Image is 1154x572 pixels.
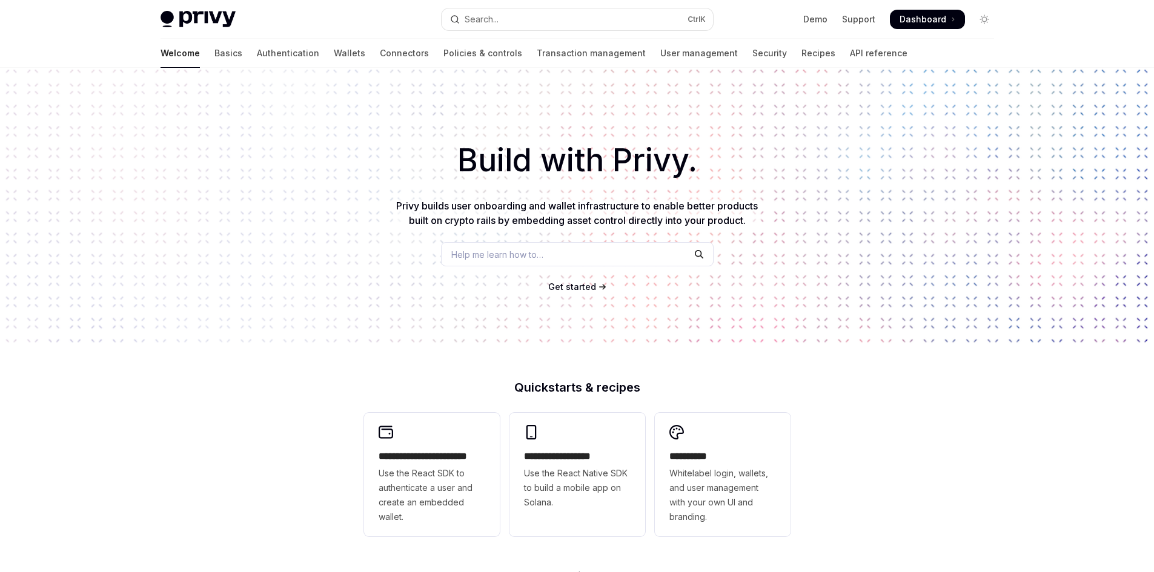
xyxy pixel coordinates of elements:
[655,413,791,536] a: **** *****Whitelabel login, wallets, and user management with your own UI and branding.
[801,39,835,68] a: Recipes
[537,39,646,68] a: Transaction management
[465,12,499,27] div: Search...
[380,39,429,68] a: Connectors
[396,200,758,226] span: Privy builds user onboarding and wallet infrastructure to enable better products built on crypto ...
[975,10,994,29] button: Toggle dark mode
[850,39,907,68] a: API reference
[842,13,875,25] a: Support
[548,281,596,292] span: Get started
[443,39,522,68] a: Policies & controls
[451,248,543,261] span: Help me learn how to…
[660,39,738,68] a: User management
[364,381,791,393] h2: Quickstarts & recipes
[803,13,827,25] a: Demo
[548,281,596,293] a: Get started
[442,8,713,30] button: Open search
[669,466,776,524] span: Whitelabel login, wallets, and user management with your own UI and branding.
[900,13,946,25] span: Dashboard
[379,466,485,524] span: Use the React SDK to authenticate a user and create an embedded wallet.
[890,10,965,29] a: Dashboard
[214,39,242,68] a: Basics
[161,11,236,28] img: light logo
[257,39,319,68] a: Authentication
[161,39,200,68] a: Welcome
[19,137,1135,184] h1: Build with Privy.
[752,39,787,68] a: Security
[524,466,631,510] span: Use the React Native SDK to build a mobile app on Solana.
[334,39,365,68] a: Wallets
[509,413,645,536] a: **** **** **** ***Use the React Native SDK to build a mobile app on Solana.
[688,15,706,24] span: Ctrl K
